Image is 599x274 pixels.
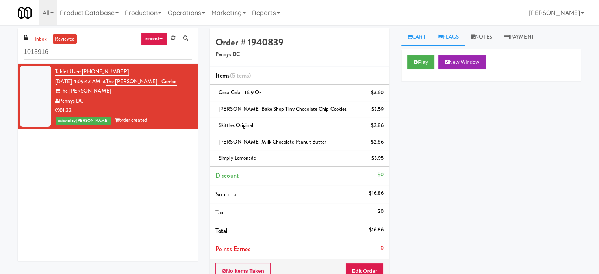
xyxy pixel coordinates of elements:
a: Payment [498,28,540,46]
h4: Order # 1940839 [215,37,384,47]
a: recent [141,32,167,45]
a: Flags [432,28,465,46]
span: [DATE] 4:09:42 AM at [55,78,106,85]
a: Notes [465,28,498,46]
span: (5 ) [230,71,251,80]
div: $2.86 [371,137,384,147]
span: reviewed by [PERSON_NAME] [56,117,111,125]
span: Coca Cola - 16.9 oz [219,89,261,96]
img: Micromart [18,6,32,20]
span: Tax [215,208,224,217]
div: $16.86 [369,188,384,198]
span: Points Earned [215,244,251,253]
div: Pennys DC [55,96,192,106]
li: Tablet User· [PHONE_NUMBER][DATE] 4:09:42 AM atThe [PERSON_NAME] - ComboThe [PERSON_NAME]Pennys D... [18,64,198,129]
span: Discount [215,171,239,180]
div: $2.86 [371,121,384,130]
span: order created [115,116,147,124]
div: $3.95 [371,153,384,163]
span: [PERSON_NAME] Milk Chocolate Peanut Butter [219,138,326,145]
div: 01:33 [55,106,192,116]
span: Simply Lemonade [219,154,256,162]
button: Play [407,55,434,69]
div: The [PERSON_NAME] [55,86,192,96]
span: Items [215,71,251,80]
div: $3.60 [371,88,384,98]
a: The [PERSON_NAME] - Combo [106,78,177,86]
div: $16.86 [369,225,384,235]
span: · [PHONE_NUMBER] [80,68,129,75]
span: Total [215,226,228,235]
button: New Window [438,55,486,69]
a: inbox [33,34,49,44]
div: $0 [378,170,384,180]
a: Cart [401,28,432,46]
input: Search vision orders [24,45,192,60]
div: $3.59 [371,104,384,114]
span: Subtotal [215,190,238,199]
div: 0 [380,243,384,253]
ng-pluralize: items [235,71,249,80]
a: Tablet User· [PHONE_NUMBER] [55,68,129,76]
a: reviewed [53,34,77,44]
span: Skittles Original [219,121,253,129]
span: [PERSON_NAME] Bake Shop Tiny Chocolate Chip Cookies [219,105,347,113]
h5: Pennys DC [215,52,384,58]
div: $0 [378,207,384,216]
